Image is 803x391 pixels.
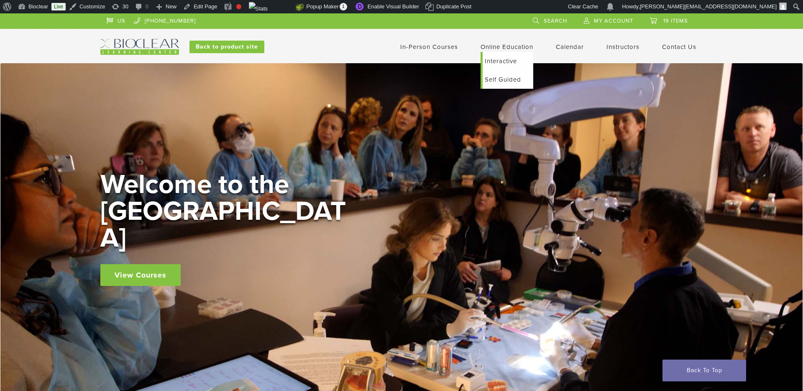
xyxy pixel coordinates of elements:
[640,3,777,10] span: [PERSON_NAME][EMAIL_ADDRESS][DOMAIN_NAME]
[662,360,746,381] a: Back To Top
[100,264,181,286] a: View Courses
[544,18,567,24] span: Search
[662,43,696,51] a: Contact Us
[584,13,633,26] a: My Account
[650,13,688,26] a: 19 items
[556,43,584,51] a: Calendar
[100,39,179,55] img: Bioclear
[606,43,639,51] a: Instructors
[533,13,567,26] a: Search
[51,3,66,10] a: Live
[481,43,533,51] a: Online Education
[483,52,533,70] a: Interactive
[134,13,196,26] a: [PHONE_NUMBER]
[189,41,264,53] a: Back to product site
[236,4,241,9] div: Focus keyphrase not set
[249,2,296,12] img: Views over 48 hours. Click for more Jetpack Stats.
[100,171,351,252] h2: Welcome to the [GEOGRAPHIC_DATA]
[663,18,688,24] span: 19 items
[400,43,458,51] a: In-Person Courses
[107,13,125,26] a: US
[594,18,633,24] span: My Account
[483,70,533,89] a: Self Guided
[340,3,347,10] span: 1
